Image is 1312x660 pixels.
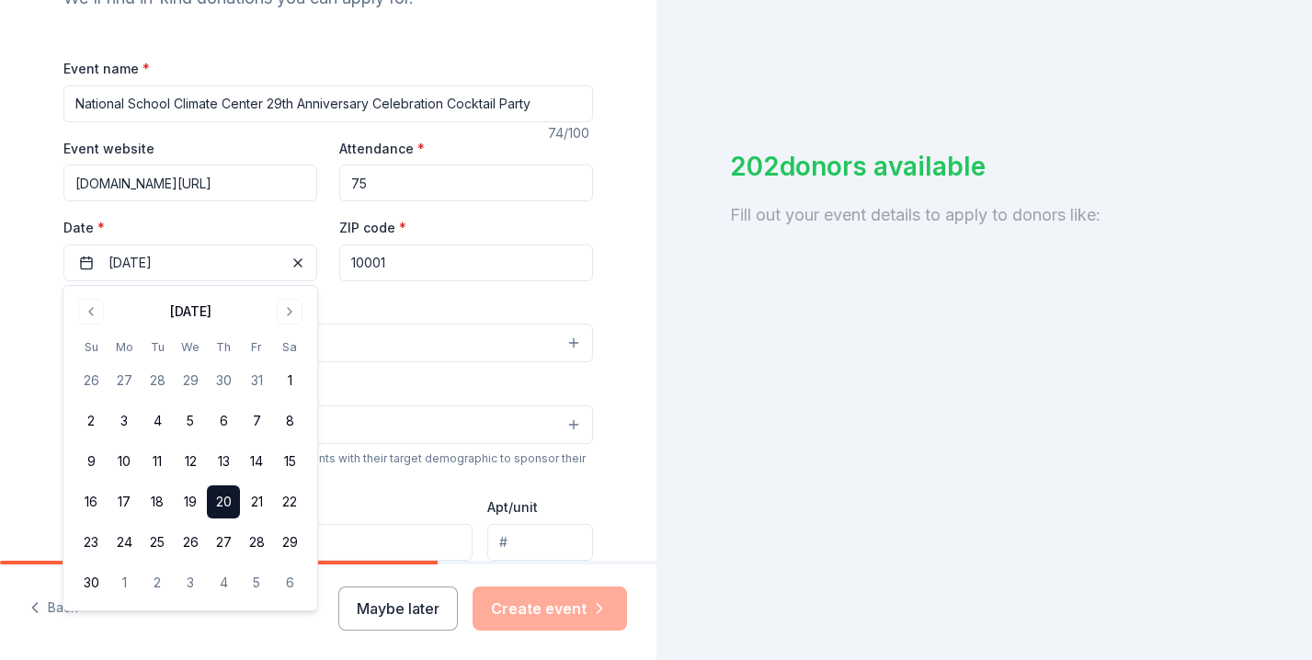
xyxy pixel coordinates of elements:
button: Select [63,405,593,444]
button: 19 [174,485,207,518]
button: 13 [207,445,240,478]
button: Select [63,324,593,362]
button: 15 [273,445,306,478]
button: 27 [108,364,141,397]
div: [DATE] [170,301,211,323]
button: 16 [74,485,108,518]
div: We use this information to help brands find events with their target demographic to sponsor their... [63,451,593,481]
button: 8 [273,404,306,438]
button: 29 [273,526,306,559]
button: Back [29,589,78,628]
input: 20 [339,165,593,201]
th: Friday [240,337,273,357]
button: 10 [108,445,141,478]
input: # [487,524,593,561]
button: 2 [141,566,174,599]
button: 26 [74,364,108,397]
button: 18 [141,485,174,518]
button: 26 [174,526,207,559]
th: Thursday [207,337,240,357]
button: 3 [108,404,141,438]
button: 20 [207,485,240,518]
button: 28 [240,526,273,559]
th: Monday [108,337,141,357]
input: https://www... [63,165,317,201]
th: Sunday [74,337,108,357]
label: Attendance [339,140,425,158]
button: 30 [207,364,240,397]
button: 2 [74,404,108,438]
button: Go to next month [277,299,302,324]
button: 6 [207,404,240,438]
button: 21 [240,485,273,518]
label: ZIP code [339,219,406,237]
button: 29 [174,364,207,397]
button: 4 [141,404,174,438]
button: 5 [240,566,273,599]
button: 7 [240,404,273,438]
label: Apt/unit [487,498,538,517]
button: 1 [108,566,141,599]
button: 25 [141,526,174,559]
label: Event name [63,60,150,78]
div: 74 /100 [548,122,593,144]
button: 6 [273,566,306,599]
button: 14 [240,445,273,478]
input: 12345 (U.S. only) [339,245,593,281]
button: [DATE] [63,245,317,281]
button: 22 [273,485,306,518]
button: 24 [108,526,141,559]
button: 30 [74,566,108,599]
button: 12 [174,445,207,478]
div: Fill out your event details to apply to donors like: [730,200,1239,230]
button: 1 [273,364,306,397]
button: 28 [141,364,174,397]
button: 27 [207,526,240,559]
button: 4 [207,566,240,599]
div: 202 donors available [730,147,1239,186]
input: Spring Fundraiser [63,85,593,122]
button: 5 [174,404,207,438]
button: Maybe later [338,586,458,631]
th: Saturday [273,337,306,357]
label: Event website [63,140,154,158]
th: Tuesday [141,337,174,357]
button: 31 [240,364,273,397]
button: 17 [108,485,141,518]
button: Go to previous month [78,299,104,324]
button: 11 [141,445,174,478]
button: 9 [74,445,108,478]
button: 3 [174,566,207,599]
label: Date [63,219,317,237]
button: 23 [74,526,108,559]
th: Wednesday [174,337,207,357]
